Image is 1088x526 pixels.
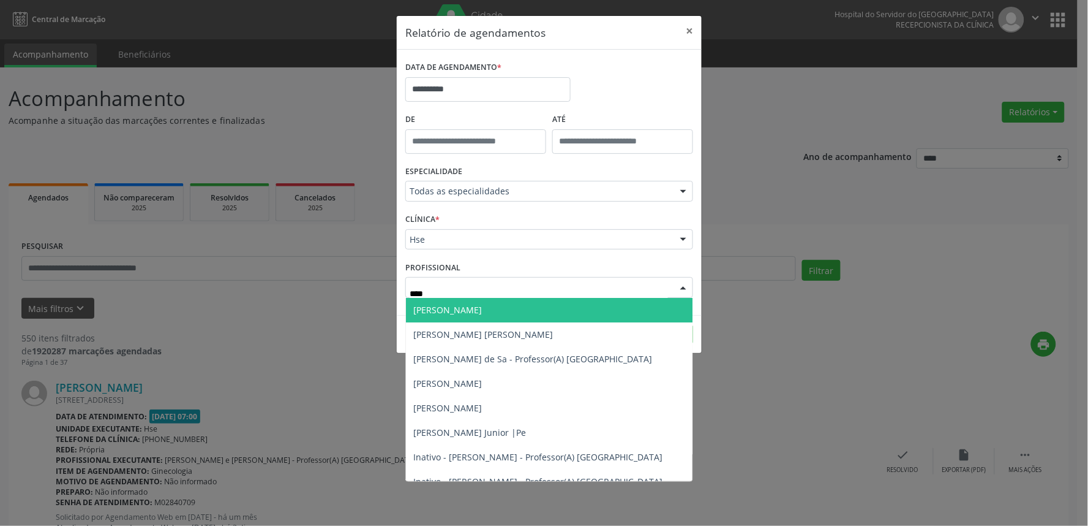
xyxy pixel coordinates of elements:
span: [PERSON_NAME] [PERSON_NAME] [413,329,553,340]
span: [PERSON_NAME] [413,304,482,316]
span: [PERSON_NAME] de Sa - Professor(A) [GEOGRAPHIC_DATA] [413,353,652,365]
span: [PERSON_NAME] Junior |Pe [413,427,526,438]
label: DATA DE AGENDAMENTO [405,58,501,77]
span: Inativo - [PERSON_NAME] - Professor(A) [GEOGRAPHIC_DATA] [413,476,662,487]
span: [PERSON_NAME] [413,402,482,414]
span: Todas as especialidades [410,185,668,197]
label: CLÍNICA [405,210,440,229]
button: Close [677,16,702,46]
label: De [405,110,546,129]
h5: Relatório de agendamentos [405,25,546,40]
span: [PERSON_NAME] [413,378,482,389]
label: PROFISSIONAL [405,258,460,277]
label: ATÉ [552,110,693,129]
span: Inativo - [PERSON_NAME] - Professor(A) [GEOGRAPHIC_DATA] [413,451,662,463]
label: ESPECIALIDADE [405,162,462,181]
span: Hse [410,234,668,246]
